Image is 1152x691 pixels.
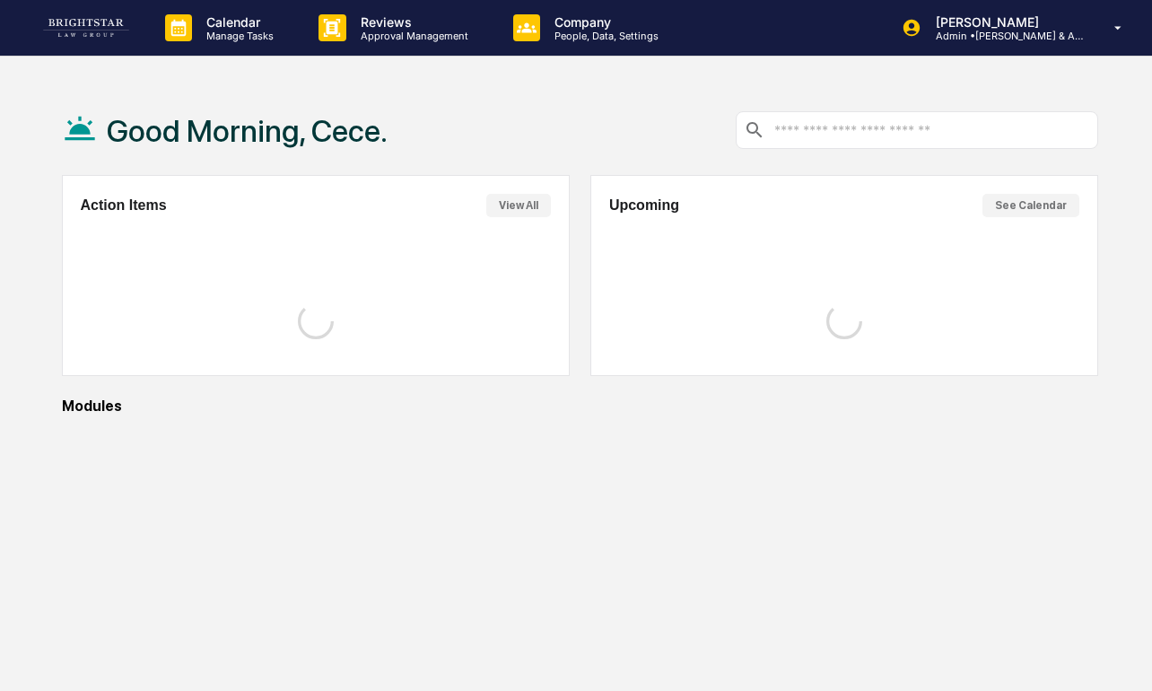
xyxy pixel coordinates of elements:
button: View All [486,194,551,217]
h1: Good Morning, Cece. [107,113,388,149]
p: Approval Management [346,30,477,42]
h2: Action Items [81,197,167,214]
p: Company [540,14,668,30]
p: Calendar [192,14,283,30]
h2: Upcoming [609,197,679,214]
p: [PERSON_NAME] [921,14,1088,30]
p: People, Data, Settings [540,30,668,42]
p: Manage Tasks [192,30,283,42]
div: Modules [62,398,1099,415]
p: Admin • [PERSON_NAME] & Associates [921,30,1088,42]
img: logo [43,19,129,37]
p: Reviews [346,14,477,30]
button: See Calendar [982,194,1079,217]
